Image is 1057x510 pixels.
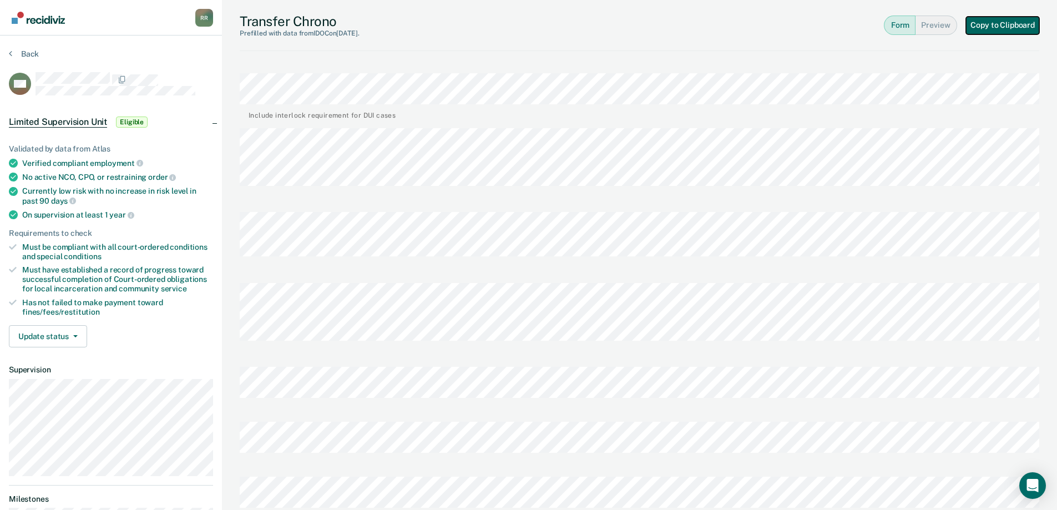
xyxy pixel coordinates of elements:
[22,158,213,168] div: Verified compliant
[90,159,143,168] span: employment
[22,243,213,261] div: Must be compliant with all court-ordered conditions and special conditions
[916,16,957,35] button: Preview
[12,12,65,24] img: Recidiviz
[109,210,134,219] span: year
[51,196,76,205] span: days
[9,144,213,154] div: Validated by data from Atlas
[9,49,39,59] button: Back
[9,365,213,375] dt: Supervision
[9,494,213,504] dt: Milestones
[195,9,213,27] div: R R
[116,117,148,128] span: Eligible
[884,16,916,35] button: Form
[22,172,213,182] div: No active NCO, CPO, or restraining
[966,17,1039,34] button: Copy to Clipboard
[240,29,360,37] div: Prefilled with data from IDOC on [DATE] .
[22,186,213,205] div: Currently low risk with no increase in risk level in past 90
[22,265,213,293] div: Must have established a record of progress toward successful completion of Court-ordered obligati...
[22,298,213,317] div: Has not failed to make payment toward
[22,307,100,316] span: fines/fees/restitution
[9,117,107,128] span: Limited Supervision Unit
[161,284,187,293] span: service
[195,9,213,27] button: Profile dropdown button
[9,229,213,238] div: Requirements to check
[1019,472,1046,499] div: Open Intercom Messenger
[148,173,176,181] span: order
[9,325,87,347] button: Update status
[249,109,396,119] div: Include interlock requirement for DUI cases
[22,210,213,220] div: On supervision at least 1
[240,13,360,37] div: Transfer Chrono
